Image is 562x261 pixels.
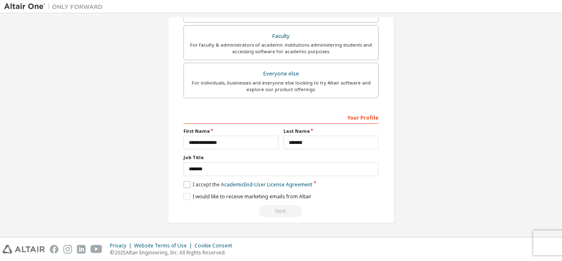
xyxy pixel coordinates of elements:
div: Everyone else [189,68,373,80]
label: First Name [183,128,279,134]
img: altair_logo.svg [2,245,45,254]
img: youtube.svg [91,245,102,254]
label: I would like to receive marketing emails from Altair [183,193,311,200]
div: For individuals, businesses and everyone else looking to try Altair software and explore our prod... [189,80,373,93]
div: Privacy [110,242,134,249]
div: Faculty [189,31,373,42]
div: Email already exists [183,205,379,217]
label: Last Name [283,128,379,134]
img: instagram.svg [63,245,72,254]
p: © 2025 Altair Engineering, Inc. All Rights Reserved. [110,249,237,256]
img: Altair One [4,2,107,11]
img: facebook.svg [50,245,58,254]
a: Academic End-User License Agreement [221,181,312,188]
div: Website Terms of Use [134,242,195,249]
label: Job Title [183,154,379,161]
div: Cookie Consent [195,242,237,249]
label: I accept the [183,181,312,188]
img: linkedin.svg [77,245,86,254]
div: For faculty & administrators of academic institutions administering students and accessing softwa... [189,42,373,55]
div: Your Profile [183,111,379,124]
